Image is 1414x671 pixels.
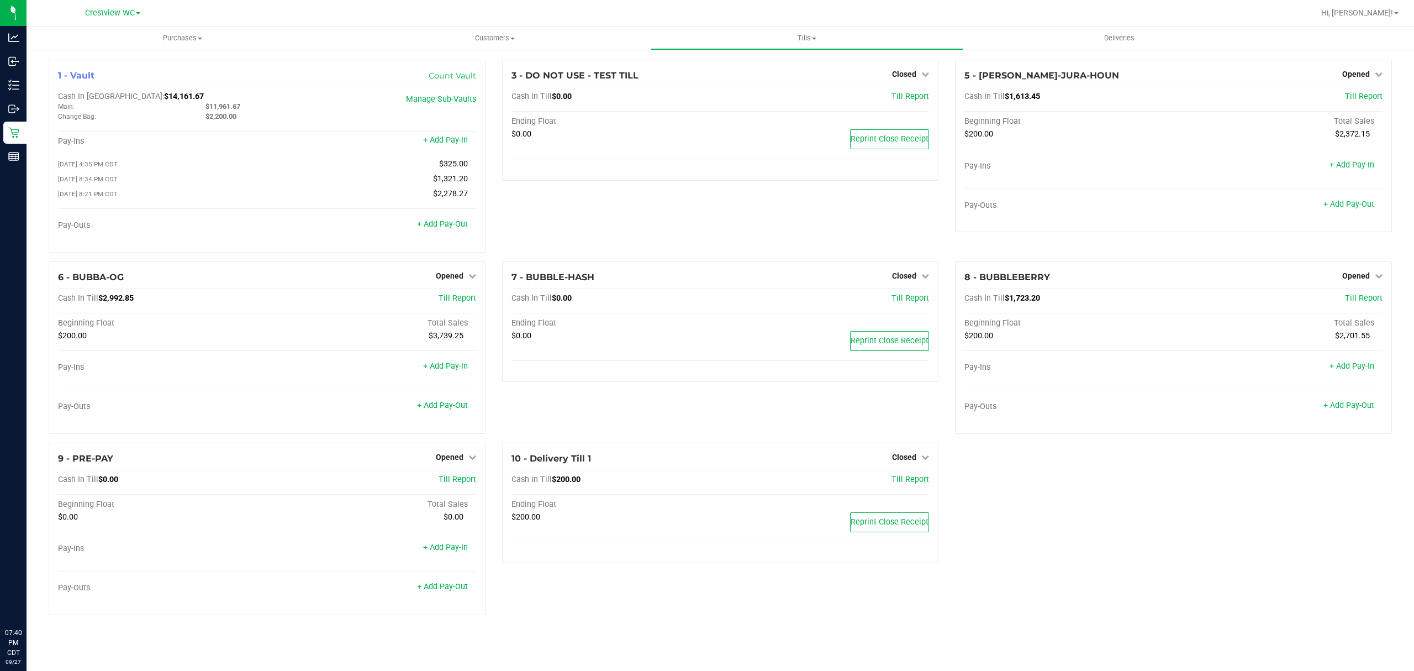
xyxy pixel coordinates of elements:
div: Pay-Ins [964,161,1173,171]
span: Till Report [1345,92,1383,101]
div: Total Sales [267,318,476,328]
span: 10 - Delivery Till 1 [511,453,591,464]
div: Pay-Ins [58,363,267,373]
span: Deliveries [1089,33,1149,43]
a: Deliveries [963,27,1275,50]
inline-svg: Analytics [8,32,19,43]
div: Pay-Outs [58,583,267,593]
a: Till Report [891,293,929,303]
div: Total Sales [1174,117,1383,127]
a: Purchases [27,27,339,50]
a: Count Vault [429,71,476,81]
a: Manage Sub-Vaults [406,95,476,104]
span: Opened [436,453,463,462]
a: + Add Pay-Out [417,401,468,410]
div: Pay-Outs [964,201,1173,211]
span: [DATE] 8:34 PM CDT [58,175,118,183]
span: Opened [1342,271,1370,280]
span: Opened [1342,70,1370,78]
inline-svg: Inventory [8,80,19,91]
a: + Add Pay-Out [417,219,468,229]
div: Total Sales [267,500,476,510]
div: Pay-Outs [964,402,1173,412]
button: Reprint Close Receipt [850,512,929,532]
a: + Add Pay-Out [417,582,468,591]
div: Total Sales [1174,318,1383,328]
span: Reprint Close Receipt [851,336,928,345]
span: Closed [892,453,916,462]
div: Ending Float [511,500,720,510]
span: $0.00 [444,512,463,522]
inline-svg: Reports [8,151,19,162]
span: $2,278.27 [433,189,468,198]
span: Cash In Till [58,475,98,484]
span: Reprint Close Receipt [851,517,928,527]
a: + Add Pay-In [423,135,468,145]
span: $0.00 [552,92,572,101]
inline-svg: Inbound [8,56,19,67]
inline-svg: Outbound [8,103,19,114]
span: [DATE] 8:21 PM CDT [58,190,118,198]
span: 8 - BUBBLEBERRY [964,272,1050,282]
span: Cash In Till [511,92,552,101]
a: + Add Pay-In [1329,361,1374,371]
a: Till Report [891,475,929,484]
span: $1,613.45 [1005,92,1040,101]
span: $200.00 [511,512,540,522]
span: Cash In Till [511,293,552,303]
p: 09/27 [5,658,22,666]
a: Till Report [439,475,476,484]
span: 5 - [PERSON_NAME]-JURA-HOUN [964,70,1119,81]
div: Pay-Ins [964,363,1173,373]
span: 6 - BUBBA-OG [58,272,124,282]
span: $3,739.25 [429,331,463,340]
span: $1,321.20 [433,174,468,184]
span: Till Report [891,92,929,101]
a: + Add Pay-In [423,543,468,552]
span: $1,723.20 [1005,293,1040,303]
a: + Add Pay-Out [1323,200,1374,209]
span: $2,992.85 [98,293,134,303]
span: Cash In Till [964,293,1005,303]
span: $200.00 [964,129,993,139]
span: Closed [892,271,916,280]
div: Beginning Float [58,318,267,328]
iframe: Resource center unread badge [33,581,46,594]
span: $0.00 [552,293,572,303]
span: $0.00 [98,475,118,484]
span: Closed [892,70,916,78]
span: Purchases [27,33,339,43]
span: $0.00 [511,331,531,340]
span: [DATE] 4:35 PM CDT [58,160,118,168]
div: Beginning Float [58,500,267,510]
div: Pay-Outs [58,402,267,412]
span: 9 - PRE-PAY [58,453,113,464]
a: Till Report [1345,293,1383,303]
span: $200.00 [964,331,993,340]
a: Till Report [439,293,476,303]
p: 07:40 PM CDT [5,628,22,658]
span: $0.00 [511,129,531,139]
span: Cash In Till [58,293,98,303]
span: $200.00 [552,475,581,484]
a: Tills [651,27,963,50]
inline-svg: Retail [8,127,19,138]
span: Cash In [GEOGRAPHIC_DATA]: [58,92,164,101]
span: $2,701.55 [1335,331,1370,340]
span: 3 - DO NOT USE - TEST TILL [511,70,639,81]
span: Crestview WC [85,8,135,18]
span: Tills [651,33,962,43]
span: $325.00 [439,159,468,169]
div: Pay-Outs [58,221,267,230]
a: + Add Pay-Out [1323,401,1374,410]
span: $2,200.00 [205,112,236,120]
div: Pay-Ins [58,137,267,146]
span: 1 - Vault [58,70,94,81]
div: Beginning Float [964,117,1173,127]
span: Main: [58,103,75,111]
